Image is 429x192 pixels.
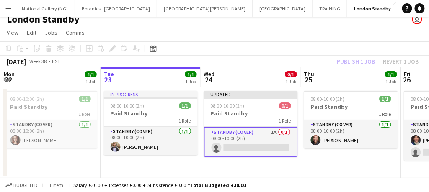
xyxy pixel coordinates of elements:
[104,70,114,78] span: Tue
[7,13,80,26] h1: London Standby
[304,91,398,148] app-job-card: 08:00-10:00 (2h)1/1Paid Standby1 RoleStandby (cover)1/108:00-10:00 (2h)[PERSON_NAME]
[10,96,44,102] span: 08:00-10:00 (2h)
[104,110,198,117] h3: Paid Standby
[4,181,39,190] button: Budgeted
[204,91,298,157] app-job-card: Updated08:00-10:00 (2h)0/1Paid Standby1 RoleStandby (cover)1A0/108:00-10:00 (2h)
[4,91,98,148] app-job-card: 08:00-10:00 (2h)1/1Paid Standby1 RoleStandby (cover)1/108:00-10:00 (2h)[PERSON_NAME]
[41,27,61,38] a: Jobs
[203,75,215,84] span: 24
[185,71,197,77] span: 1/1
[79,96,91,102] span: 1/1
[157,0,253,17] button: [GEOGRAPHIC_DATA][PERSON_NAME]
[186,78,196,84] div: 1 Job
[3,75,15,84] span: 22
[15,0,75,17] button: National Gallery (NG)
[179,102,191,109] span: 1/1
[403,75,411,84] span: 26
[204,110,298,117] h3: Paid Standby
[103,75,114,84] span: 23
[45,29,57,36] span: Jobs
[304,103,398,110] h3: Paid Standby
[204,127,298,157] app-card-role: Standby (cover)1A0/108:00-10:00 (2h)
[311,96,345,102] span: 08:00-10:00 (2h)
[104,91,198,97] div: In progress
[4,70,15,78] span: Mon
[66,29,85,36] span: Comms
[304,120,398,148] app-card-role: Standby (cover)1/108:00-10:00 (2h)[PERSON_NAME]
[7,29,18,36] span: View
[347,0,398,17] button: London Standby
[4,120,98,148] app-card-role: Standby (cover)1/108:00-10:00 (2h)[PERSON_NAME]
[3,27,22,38] a: View
[79,111,91,117] span: 1 Role
[211,102,245,109] span: 08:00-10:00 (2h)
[285,71,297,77] span: 0/1
[85,78,96,84] div: 1 Job
[279,102,291,109] span: 0/1
[23,27,40,38] a: Edit
[386,78,397,84] div: 1 Job
[286,78,297,84] div: 1 Job
[204,91,298,97] div: Updated
[385,71,397,77] span: 1/1
[104,127,198,155] app-card-role: Standby (cover)1/108:00-10:00 (2h)[PERSON_NAME]
[304,70,315,78] span: Thu
[28,58,49,64] span: Week 38
[303,75,315,84] span: 25
[85,71,97,77] span: 1/1
[380,96,391,102] span: 1/1
[412,14,422,24] app-user-avatar: Claudia Lewis
[62,27,88,38] a: Comms
[7,57,26,66] div: [DATE]
[179,118,191,124] span: 1 Role
[75,0,157,17] button: Botanics - [GEOGRAPHIC_DATA]
[73,182,246,188] div: Salary £30.00 + Expenses £0.00 + Subsistence £0.00 =
[27,29,36,36] span: Edit
[52,58,60,64] div: BST
[204,70,215,78] span: Wed
[111,102,145,109] span: 08:00-10:00 (2h)
[404,70,411,78] span: Fri
[279,118,291,124] span: 1 Role
[379,111,391,117] span: 1 Role
[190,182,246,188] span: Total Budgeted £30.00
[4,103,98,110] h3: Paid Standby
[13,182,38,188] span: Budgeted
[313,0,347,17] button: TRAINING
[104,91,198,155] app-job-card: In progress08:00-10:00 (2h)1/1Paid Standby1 RoleStandby (cover)1/108:00-10:00 (2h)[PERSON_NAME]
[46,182,66,188] span: 1 item
[253,0,313,17] button: [GEOGRAPHIC_DATA]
